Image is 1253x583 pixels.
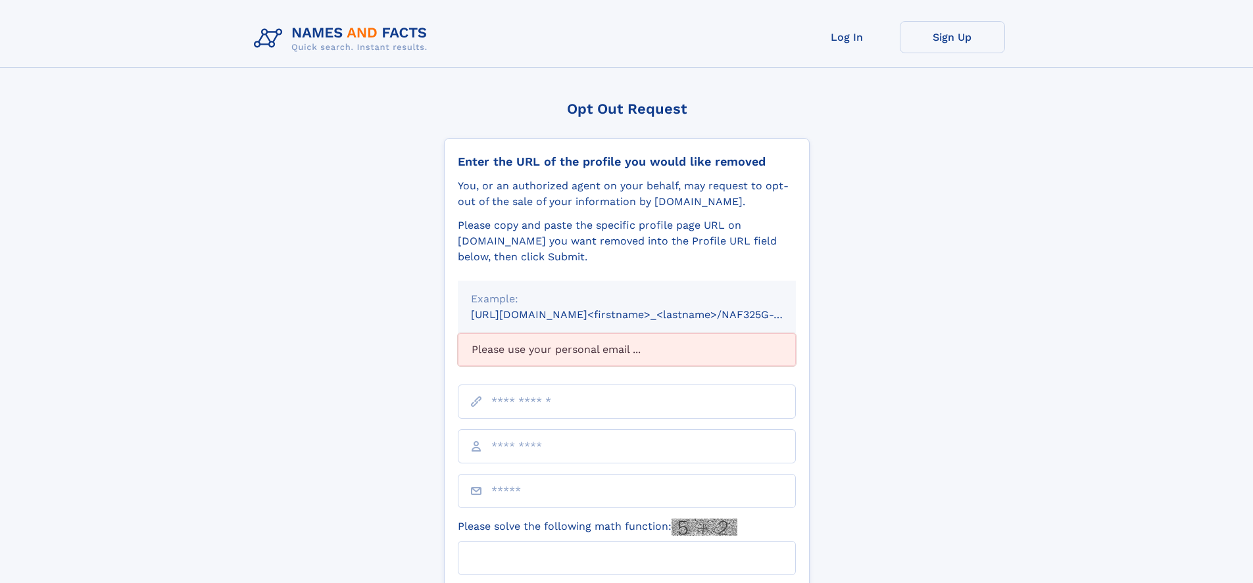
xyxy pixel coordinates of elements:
a: Log In [795,21,900,53]
div: Please use your personal email ... [458,333,796,366]
img: Logo Names and Facts [249,21,438,57]
a: Sign Up [900,21,1005,53]
div: Please copy and paste the specific profile page URL on [DOMAIN_NAME] you want removed into the Pr... [458,218,796,265]
div: Enter the URL of the profile you would like removed [458,154,796,169]
div: Opt Out Request [444,101,810,117]
div: Example: [471,291,783,307]
div: You, or an authorized agent on your behalf, may request to opt-out of the sale of your informatio... [458,178,796,210]
label: Please solve the following math function: [458,519,737,536]
small: [URL][DOMAIN_NAME]<firstname>_<lastname>/NAF325G-xxxxxxxx [471,308,821,321]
